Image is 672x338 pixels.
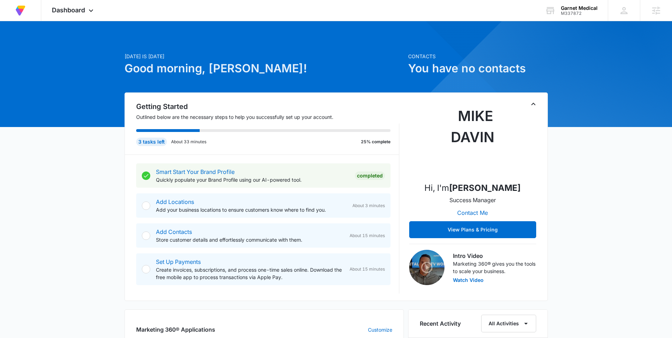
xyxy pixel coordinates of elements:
p: Add your business locations to ensure customers know where to find you. [156,206,347,213]
div: account id [561,11,598,16]
h2: Marketing 360® Applications [136,325,215,334]
p: Create invoices, subscriptions, and process one-time sales online. Download the free mobile app t... [156,266,344,281]
img: Mike Davin [437,105,508,176]
p: Quickly populate your Brand Profile using our AI-powered tool. [156,176,349,183]
h1: Good morning, [PERSON_NAME]! [125,60,404,77]
a: Add Contacts [156,228,192,235]
h6: Recent Activity [420,319,461,328]
h3: Intro Video [453,252,536,260]
button: Contact Me [450,204,495,221]
p: Marketing 360® gives you the tools to scale your business. [453,260,536,275]
span: About 3 minutes [352,203,385,209]
img: Intro Video [409,250,444,285]
strong: [PERSON_NAME] [449,183,521,193]
h2: Getting Started [136,101,399,112]
div: 3 tasks left [136,138,167,146]
p: Hi, I'm [424,182,521,194]
p: Success Manager [449,196,496,204]
span: About 15 minutes [350,233,385,239]
p: Store customer details and effortlessly communicate with them. [156,236,344,243]
div: Completed [355,171,385,180]
a: Set Up Payments [156,258,201,265]
button: Watch Video [453,278,484,283]
span: Dashboard [52,6,85,14]
button: All Activities [481,315,536,332]
a: Customize [368,326,392,333]
p: 25% complete [361,139,391,145]
p: [DATE] is [DATE] [125,53,404,60]
a: Add Locations [156,198,194,205]
div: account name [561,5,598,11]
img: Volusion [14,4,27,17]
button: View Plans & Pricing [409,221,536,238]
p: Contacts [408,53,548,60]
a: Smart Start Your Brand Profile [156,168,235,175]
p: About 33 minutes [171,139,206,145]
button: Toggle Collapse [529,100,538,108]
span: About 15 minutes [350,266,385,272]
h1: You have no contacts [408,60,548,77]
p: Outlined below are the necessary steps to help you successfully set up your account. [136,113,399,121]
